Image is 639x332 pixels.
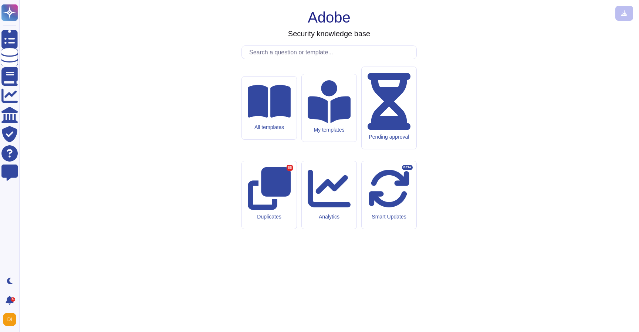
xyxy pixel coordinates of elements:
div: Pending approval [368,134,410,140]
div: Smart Updates [368,214,410,220]
div: 9+ [11,297,15,302]
input: Search a question or template... [246,46,416,59]
div: Analytics [308,214,351,220]
div: 66 [287,165,293,171]
div: My templates [308,127,351,133]
div: Duplicates [248,214,291,220]
div: All templates [248,124,291,131]
h1: Adobe [308,9,351,26]
button: user [1,311,21,328]
h3: Security knowledge base [288,29,370,38]
div: BETA [402,165,413,170]
img: user [3,313,16,326]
